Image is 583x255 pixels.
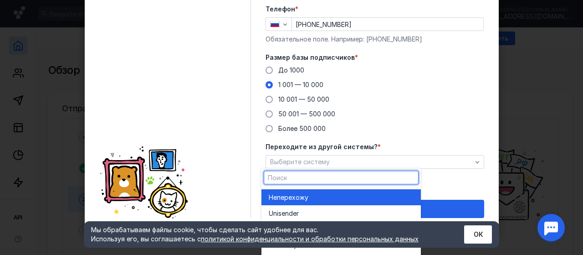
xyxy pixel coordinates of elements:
[266,53,355,62] span: Размер базы подписчиков
[91,225,442,244] div: Мы обрабатываем файлы cookie, чтобы сделать сайт удобнее для вас. Используя его, вы соглашаетесь c
[297,209,299,218] span: r
[201,235,419,243] a: политикой конфиденциальности и обработки персональных данных
[261,205,421,221] button: Unisender
[294,241,298,250] span: p
[278,66,304,74] span: До 1000
[464,225,492,244] button: ОК
[266,5,295,14] span: Телефон
[270,158,330,166] span: Выберите систему
[266,35,484,44] div: Обязательное поле. Например: [PHONE_NUMBER]
[266,142,378,151] span: Переходите из другой системы?
[264,171,418,184] input: Поиск
[278,81,323,88] span: 1 001 — 10 000
[266,155,484,169] button: Выберите систему
[277,193,308,202] span: перехожу
[269,193,277,202] span: Не
[278,95,329,103] span: 10 001 — 50 000
[269,209,297,218] span: Unisende
[278,125,326,132] span: Более 500 000
[278,110,335,118] span: 50 001 — 500 000
[269,241,294,250] span: Mailchim
[261,189,421,205] button: Неперехожу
